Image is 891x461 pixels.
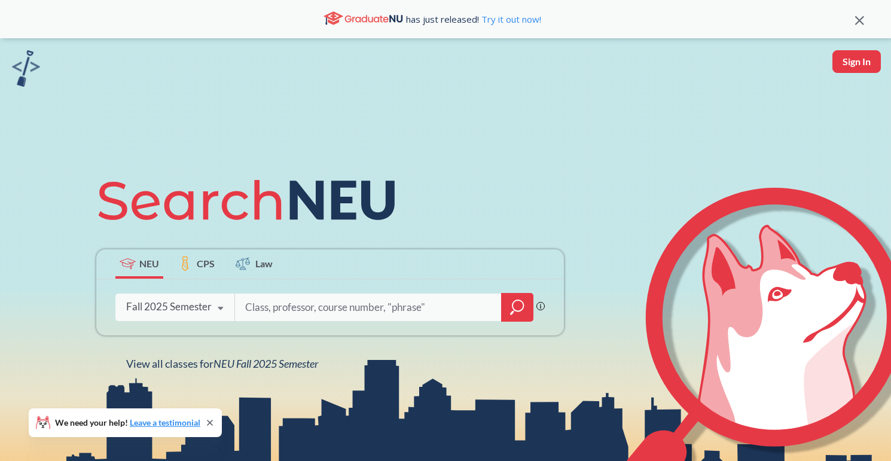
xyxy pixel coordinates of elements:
[55,419,200,427] span: We need your help!
[510,299,524,316] svg: magnifying glass
[12,50,40,90] a: sandbox logo
[213,357,318,370] span: NEU Fall 2025 Semester
[197,257,215,270] span: CPS
[130,417,200,428] a: Leave a testimonial
[244,295,493,320] input: Class, professor, course number, "phrase"
[501,293,533,322] div: magnifying glass
[12,50,40,87] img: sandbox logo
[255,257,273,270] span: Law
[139,257,159,270] span: NEU
[832,50,881,73] button: Sign In
[406,13,541,26] span: has just released!
[479,13,541,25] a: Try it out now!
[126,357,318,370] span: View all classes for
[126,300,212,313] div: Fall 2025 Semester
